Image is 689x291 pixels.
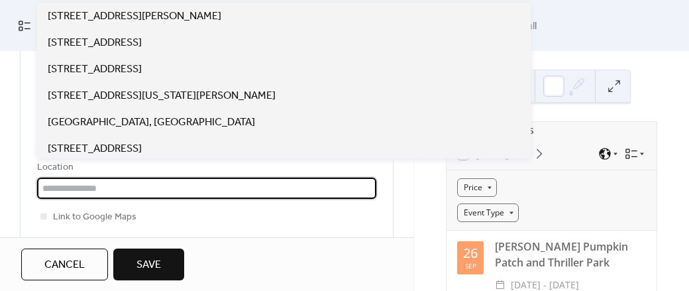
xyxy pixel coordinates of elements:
span: Link to Google Maps [53,209,136,225]
div: Location [37,160,374,176]
a: [PERSON_NAME] Pumpkin Patch and Thriller Park [495,239,628,270]
span: [STREET_ADDRESS][PERSON_NAME] [48,9,221,25]
button: Cancel [21,249,108,280]
span: Cancel [44,257,85,273]
span: Save [136,257,161,273]
div: 26 [463,247,478,260]
span: [STREET_ADDRESS] [48,62,142,78]
button: Save [113,249,184,280]
span: [STREET_ADDRESS][US_STATE][PERSON_NAME] [48,88,276,104]
span: [GEOGRAPHIC_DATA], [GEOGRAPHIC_DATA] [48,115,255,131]
a: My Events [8,5,95,46]
div: Upcoming events [447,122,657,138]
span: [STREET_ADDRESS] [48,35,142,51]
span: [STREET_ADDRESS] [48,141,142,157]
div: Sep [465,262,476,269]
